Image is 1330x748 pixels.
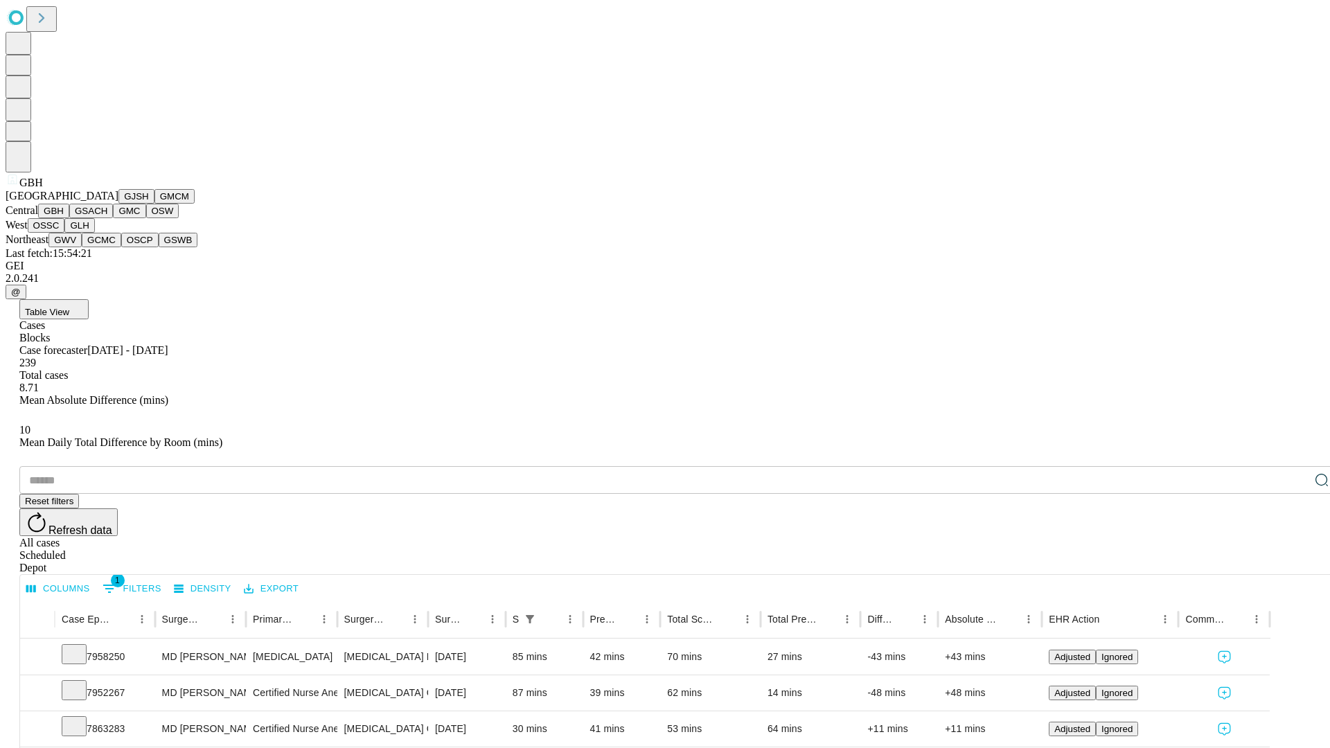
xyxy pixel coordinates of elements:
[48,524,112,536] span: Refresh data
[435,711,499,747] div: [DATE]
[19,424,30,436] span: 10
[62,675,148,711] div: 7952267
[253,675,330,711] div: Certified Nurse Anesthetist
[1054,652,1090,662] span: Adjusted
[768,675,854,711] div: 14 mins
[718,609,738,629] button: Sort
[6,233,48,245] span: Northeast
[25,307,69,317] span: Table View
[344,675,421,711] div: [MEDICAL_DATA] CA SCRN HI RISK
[768,639,854,675] div: 27 mins
[1185,614,1225,625] div: Comments
[1155,609,1175,629] button: Menu
[19,382,39,393] span: 8.71
[435,614,462,625] div: Surgery Date
[590,675,654,711] div: 39 mins
[1101,609,1120,629] button: Sort
[1101,652,1133,662] span: Ignored
[667,614,717,625] div: Total Scheduled Duration
[1096,722,1138,736] button: Ignored
[170,578,235,600] button: Density
[667,675,754,711] div: 62 mins
[38,204,69,218] button: GBH
[1054,688,1090,698] span: Adjusted
[560,609,580,629] button: Menu
[69,204,113,218] button: GSACH
[6,190,118,202] span: [GEOGRAPHIC_DATA]
[435,675,499,711] div: [DATE]
[738,609,757,629] button: Menu
[435,639,499,675] div: [DATE]
[253,711,330,747] div: Certified Nurse Anesthetist
[64,218,94,233] button: GLH
[240,578,302,600] button: Export
[6,260,1324,272] div: GEI
[19,177,43,188] span: GBH
[1049,686,1096,700] button: Adjusted
[146,204,179,218] button: OSW
[87,344,168,356] span: [DATE] - [DATE]
[62,711,148,747] div: 7863283
[253,639,330,675] div: [MEDICAL_DATA]
[945,614,998,625] div: Absolute Difference
[19,494,79,508] button: Reset filters
[1049,722,1096,736] button: Adjusted
[520,609,540,629] button: Show filters
[19,299,89,319] button: Table View
[1049,650,1096,664] button: Adjusted
[1000,609,1019,629] button: Sort
[945,675,1035,711] div: +48 mins
[27,645,48,670] button: Expand
[113,609,132,629] button: Sort
[6,204,38,216] span: Central
[253,614,293,625] div: Primary Service
[520,609,540,629] div: 1 active filter
[896,609,915,629] button: Sort
[6,272,1324,285] div: 2.0.241
[223,609,242,629] button: Menu
[483,609,502,629] button: Menu
[159,233,198,247] button: GSWB
[1096,650,1138,664] button: Ignored
[6,285,26,299] button: @
[19,436,222,448] span: Mean Daily Total Difference by Room (mins)
[1049,614,1099,625] div: EHR Action
[867,639,931,675] div: -43 mins
[1019,609,1038,629] button: Menu
[6,219,28,231] span: West
[541,609,560,629] button: Sort
[25,496,73,506] span: Reset filters
[768,614,817,625] div: Total Predicted Duration
[6,247,92,259] span: Last fetch: 15:54:21
[48,233,82,247] button: GWV
[513,614,519,625] div: Scheduled In Room Duration
[867,711,931,747] div: +11 mins
[118,189,154,204] button: GJSH
[513,675,576,711] div: 87 mins
[818,609,837,629] button: Sort
[121,233,159,247] button: OSCP
[837,609,857,629] button: Menu
[344,639,421,675] div: [MEDICAL_DATA] FLEXIBLE PROXIMAL DIAGNOSTIC
[162,614,202,625] div: Surgeon Name
[667,711,754,747] div: 53 mins
[590,614,617,625] div: Predicted In Room Duration
[590,711,654,747] div: 41 mins
[867,675,931,711] div: -48 mins
[945,639,1035,675] div: +43 mins
[19,344,87,356] span: Case forecaster
[62,614,112,625] div: Case Epic Id
[162,711,239,747] div: MD [PERSON_NAME]
[204,609,223,629] button: Sort
[386,609,405,629] button: Sort
[768,711,854,747] div: 64 mins
[162,675,239,711] div: MD [PERSON_NAME]
[1227,609,1247,629] button: Sort
[19,369,68,381] span: Total cases
[99,578,165,600] button: Show filters
[19,394,168,406] span: Mean Absolute Difference (mins)
[111,573,125,587] span: 1
[82,233,121,247] button: GCMC
[1247,609,1266,629] button: Menu
[27,682,48,706] button: Expand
